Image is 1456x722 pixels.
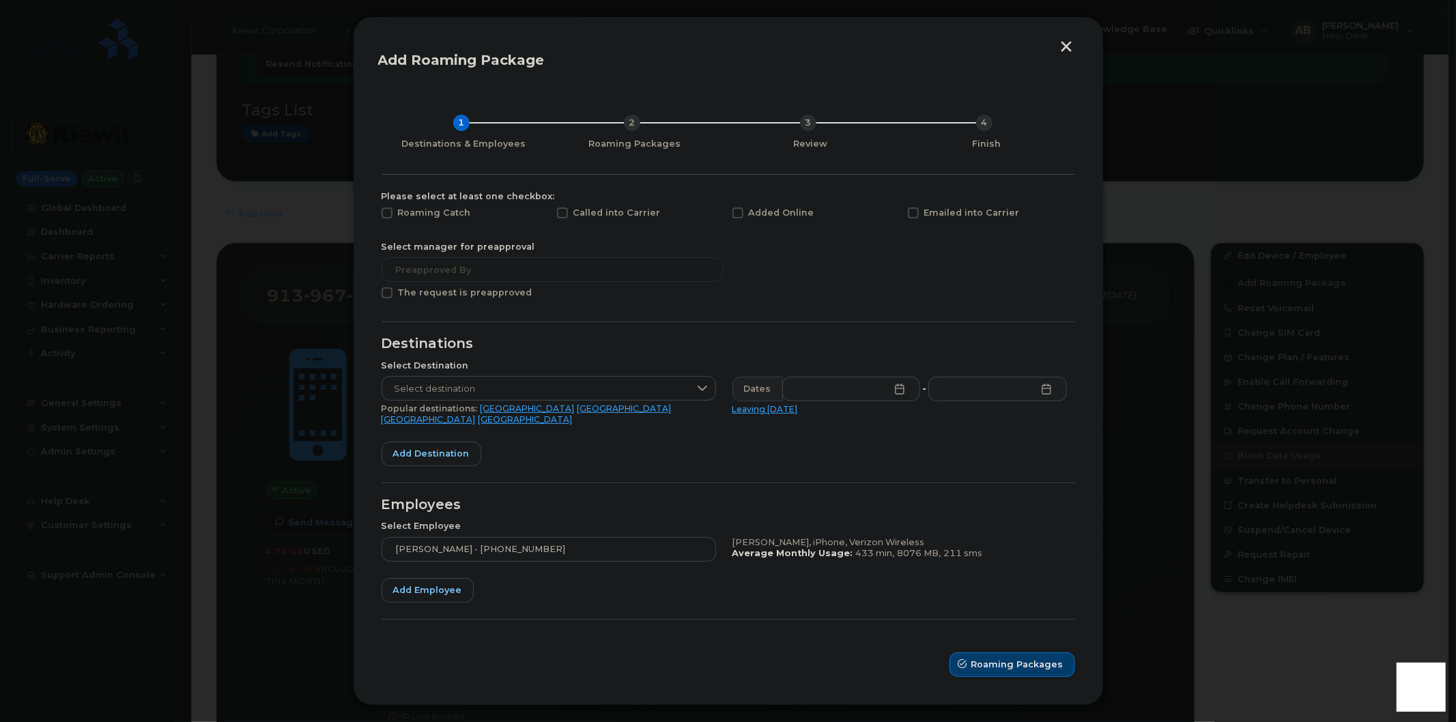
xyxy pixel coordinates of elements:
div: Select Destination [382,360,716,371]
span: Select destination [382,377,689,401]
button: Add employee [382,578,474,603]
div: 3 [800,115,816,131]
a: [GEOGRAPHIC_DATA] [481,403,575,414]
span: Emailed into Carrier [924,207,1020,218]
div: Select Employee [382,521,716,532]
input: Search device [382,537,716,562]
div: - [919,377,929,401]
a: [GEOGRAPHIC_DATA] [479,414,573,424]
input: Added Online [716,207,723,214]
a: [GEOGRAPHIC_DATA] [577,403,672,414]
iframe: Messenger Launcher [1397,663,1446,712]
div: Roaming Packages [552,139,717,149]
div: 2 [624,115,640,131]
div: Destinations [382,338,1075,349]
div: [PERSON_NAME], iPhone, Verizon Wireless [732,537,1067,548]
a: [GEOGRAPHIC_DATA] [382,414,476,424]
input: Preapproved by [382,257,723,282]
div: 4 [976,115,993,131]
div: Select manager for preapproval [382,242,1075,252]
span: Add destination [393,447,470,460]
span: 211 sms [944,548,983,558]
span: Added Online [749,207,814,218]
input: Please fill out this field [928,377,1067,401]
span: Add Roaming Package [378,52,545,68]
button: Add destination [382,442,481,466]
input: Emailed into Carrier [891,207,898,214]
b: Average Monthly Usage: [732,548,853,558]
span: Roaming Catch [398,207,471,218]
div: Please select at least one checkbox: [382,191,1075,202]
span: Add employee [393,583,462,596]
div: Finish [904,139,1070,149]
span: 8076 MB, [898,548,941,558]
input: Called into Carrier [541,207,547,214]
div: Employees [382,500,1075,510]
span: Called into Carrier [573,207,661,218]
input: Please fill out this field [782,377,921,401]
button: Roaming Packages [950,652,1075,677]
div: Review [728,139,894,149]
span: Popular destinations: [382,403,478,414]
span: The request is preapproved [398,287,532,298]
a: Leaving [DATE] [732,404,798,414]
span: 433 min, [856,548,895,558]
span: Roaming Packages [971,658,1064,671]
